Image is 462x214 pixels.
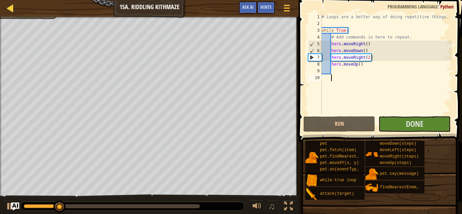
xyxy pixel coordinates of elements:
div: 9 [308,68,322,74]
span: Python [440,3,454,10]
span: : [438,3,440,10]
span: Done [406,118,423,129]
button: Run [303,116,375,132]
span: pet.on(eventType, handler) [320,167,383,172]
span: attack(target) [320,191,354,196]
span: pet.say(message) [380,171,419,176]
div: 10 [308,74,322,81]
div: 6 [308,47,322,54]
button: Adjust volume [250,200,264,214]
button: Ask AI [239,1,257,14]
span: Ask AI [242,4,254,10]
button: Ask AI [11,203,19,211]
span: Programming language [388,3,438,10]
img: portrait.png [305,188,318,200]
img: portrait.png [365,168,378,181]
span: pet.findNearestByType(type) [320,154,386,159]
div: 3 [308,27,322,34]
span: moveUp(steps) [380,161,412,165]
div: 4 [308,34,322,41]
span: while-true loop [320,178,356,183]
img: portrait.png [365,148,378,161]
img: portrait.png [305,151,318,164]
span: findNearestEnemy() [380,185,424,190]
div: 7 [308,54,322,61]
button: Ctrl + P: Play [3,200,17,214]
button: ♫ [267,200,279,214]
span: pet.moveXY(x, y) [320,161,359,165]
button: Done [378,116,450,132]
button: Toggle fullscreen [282,200,295,214]
span: moveRight(steps) [380,154,419,159]
span: pet [320,141,327,146]
span: pet.fetch(item) [320,148,356,152]
span: moveLeft(steps) [380,148,416,152]
div: 8 [308,61,322,68]
button: Show game menu [278,1,295,17]
span: Hints [260,4,272,10]
span: moveDown(steps) [380,141,416,146]
img: portrait.png [365,181,378,194]
div: 2 [308,20,322,27]
img: portrait.png [305,174,318,187]
span: ♫ [269,201,275,211]
div: 1 [308,14,322,20]
div: 5 [308,41,322,47]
